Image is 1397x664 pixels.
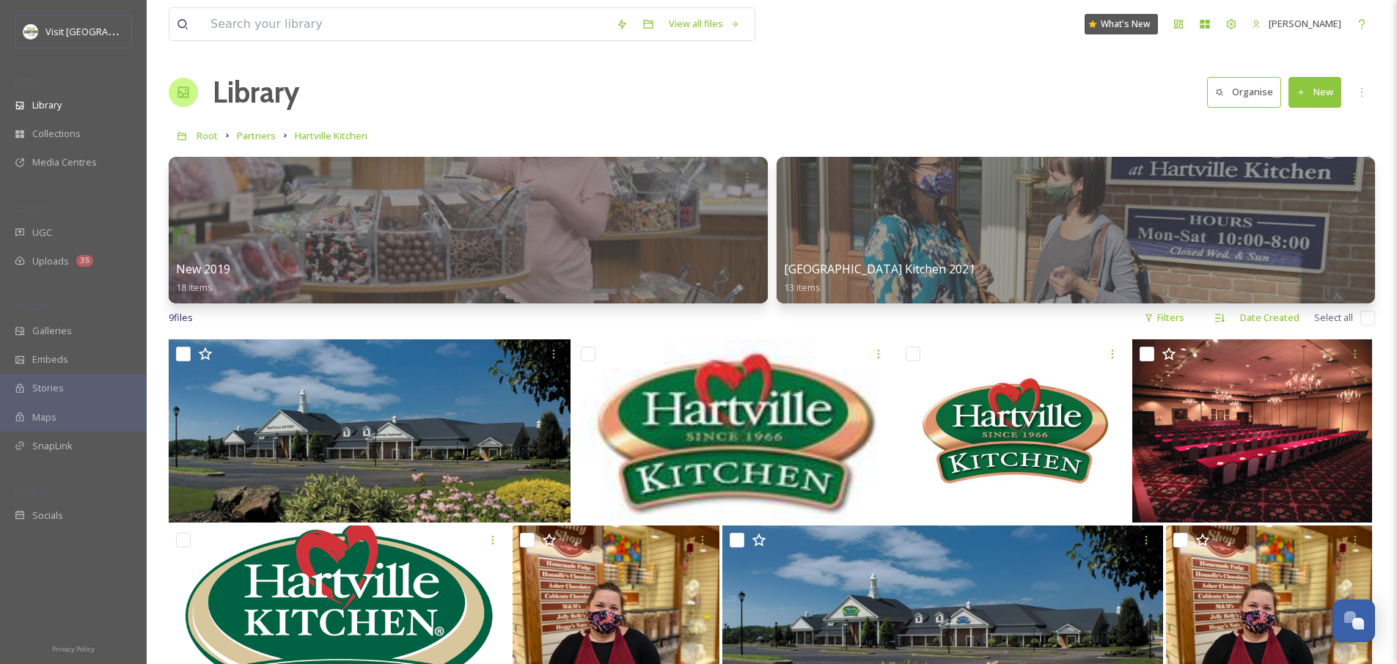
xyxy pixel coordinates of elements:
[898,339,1130,523] img: Hartville-Kitchen.jpg
[32,98,62,112] span: Library
[1132,339,1372,523] img: Hartville Kitchen- Meeting.jpg
[15,486,44,497] span: SOCIALS
[32,254,69,268] span: Uploads
[15,75,40,86] span: MEDIA
[52,639,95,657] a: Privacy Policy
[176,261,230,277] span: New 2019
[237,129,276,142] span: Partners
[1314,311,1353,325] span: Select all
[15,203,46,214] span: COLLECT
[32,226,52,240] span: UGC
[23,24,38,39] img: download.jpeg
[784,262,975,294] a: [GEOGRAPHIC_DATA] Kitchen 202113 items
[76,255,93,267] div: 35
[169,311,193,325] span: 9 file s
[237,127,276,144] a: Partners
[32,509,63,523] span: Socials
[52,644,95,654] span: Privacy Policy
[176,281,213,294] span: 18 items
[784,281,821,294] span: 13 items
[197,129,218,142] span: Root
[573,339,895,523] img: hartville kitchen- logo.jpg
[784,261,975,277] span: [GEOGRAPHIC_DATA] Kitchen 2021
[197,127,218,144] a: Root
[1085,14,1158,34] a: What's New
[45,24,159,38] span: Visit [GEOGRAPHIC_DATA]
[169,339,571,523] img: Hartville Kitchen- building exterior.tif
[176,262,230,294] a: New 201918 items
[661,10,747,38] a: View all files
[32,155,97,169] span: Media Centres
[1269,17,1341,30] span: [PERSON_NAME]
[203,8,609,40] input: Search your library
[15,301,48,312] span: WIDGETS
[32,381,64,395] span: Stories
[32,127,81,141] span: Collections
[32,410,56,424] span: Maps
[32,439,73,453] span: SnapLink
[1207,77,1281,107] button: Organise
[295,127,367,144] a: Hartville Kitchen
[295,129,367,142] span: Hartville Kitchen
[213,70,299,114] a: Library
[32,324,72,338] span: Galleries
[1332,600,1375,642] button: Open Chat
[32,353,68,366] span: Embeds
[1244,10,1349,38] a: [PERSON_NAME]
[1233,303,1307,332] div: Date Created
[1137,303,1192,332] div: Filters
[1288,77,1341,107] button: New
